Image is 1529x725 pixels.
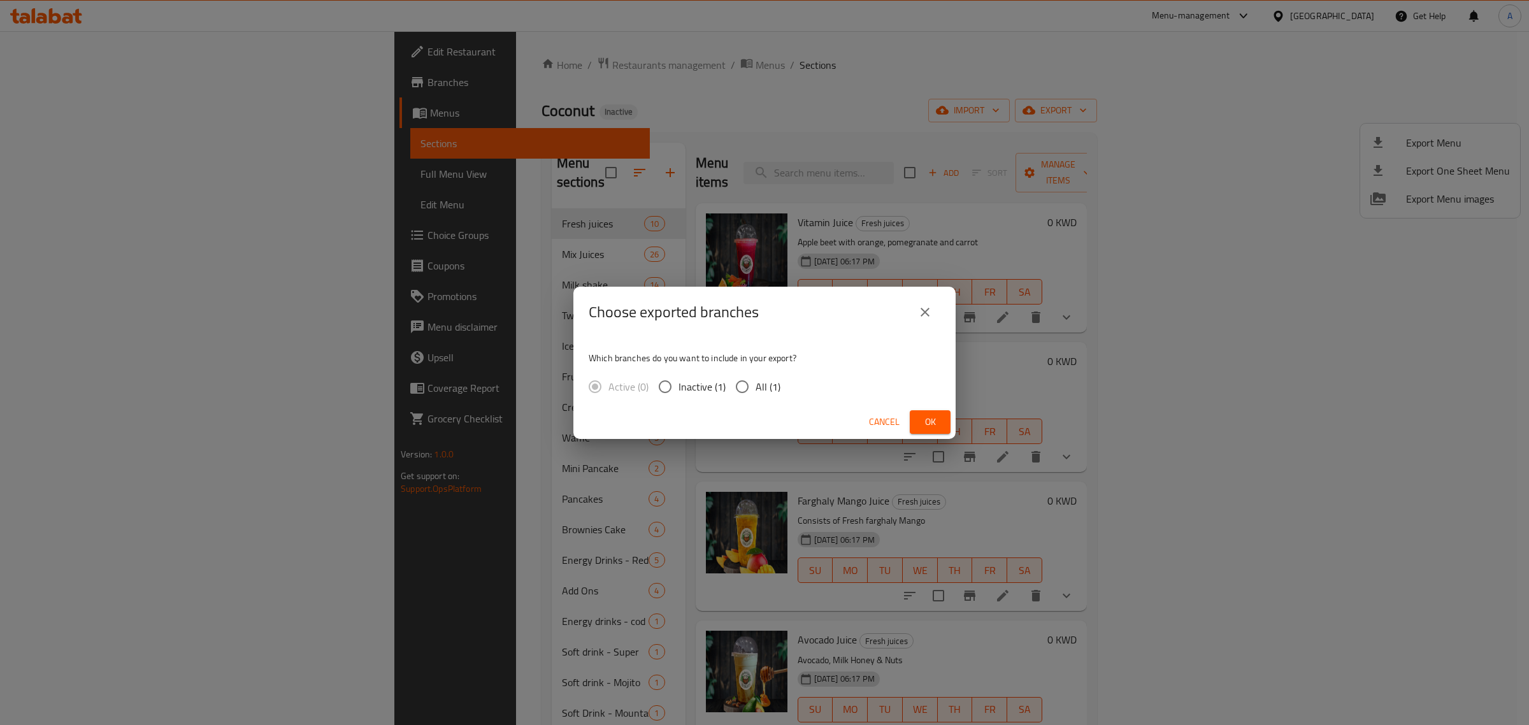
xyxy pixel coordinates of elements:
span: Ok [920,414,940,430]
h2: Choose exported branches [589,302,759,322]
button: close [910,297,940,327]
p: Which branches do you want to include in your export? [589,352,940,364]
span: Active (0) [608,379,649,394]
span: All (1) [756,379,780,394]
span: Cancel [869,414,900,430]
button: Ok [910,410,951,434]
button: Cancel [864,410,905,434]
span: Inactive (1) [678,379,726,394]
